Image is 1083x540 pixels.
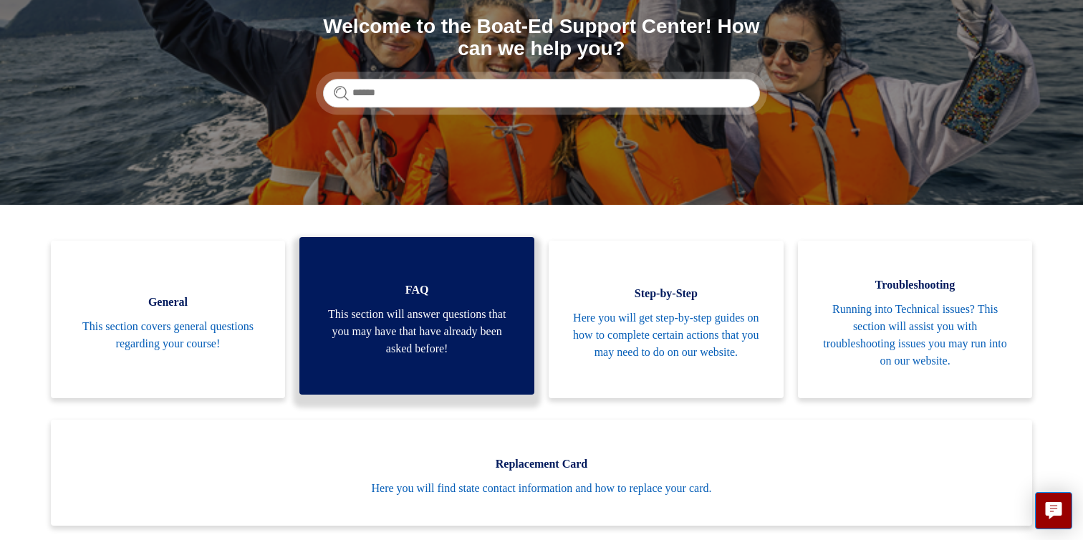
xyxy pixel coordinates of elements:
[570,285,762,302] span: Step-by-Step
[72,480,1011,497] span: Here you will find state contact information and how to replace your card.
[321,306,513,357] span: This section will answer questions that you may have that have already been asked before!
[321,281,513,299] span: FAQ
[299,237,534,395] a: FAQ This section will answer questions that you may have that have already been asked before!
[819,301,1011,370] span: Running into Technical issues? This section will assist you with troubleshooting issues you may r...
[549,241,784,398] a: Step-by-Step Here you will get step-by-step guides on how to complete certain actions that you ma...
[323,16,760,60] h1: Welcome to the Boat-Ed Support Center! How can we help you?
[1035,492,1072,529] button: Live chat
[51,420,1033,526] a: Replacement Card Here you will find state contact information and how to replace your card.
[72,318,264,352] span: This section covers general questions regarding your course!
[72,455,1011,473] span: Replacement Card
[323,79,760,107] input: Search
[51,241,286,398] a: General This section covers general questions regarding your course!
[72,294,264,311] span: General
[798,241,1033,398] a: Troubleshooting Running into Technical issues? This section will assist you with troubleshooting ...
[819,276,1011,294] span: Troubleshooting
[570,309,762,361] span: Here you will get step-by-step guides on how to complete certain actions that you may need to do ...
